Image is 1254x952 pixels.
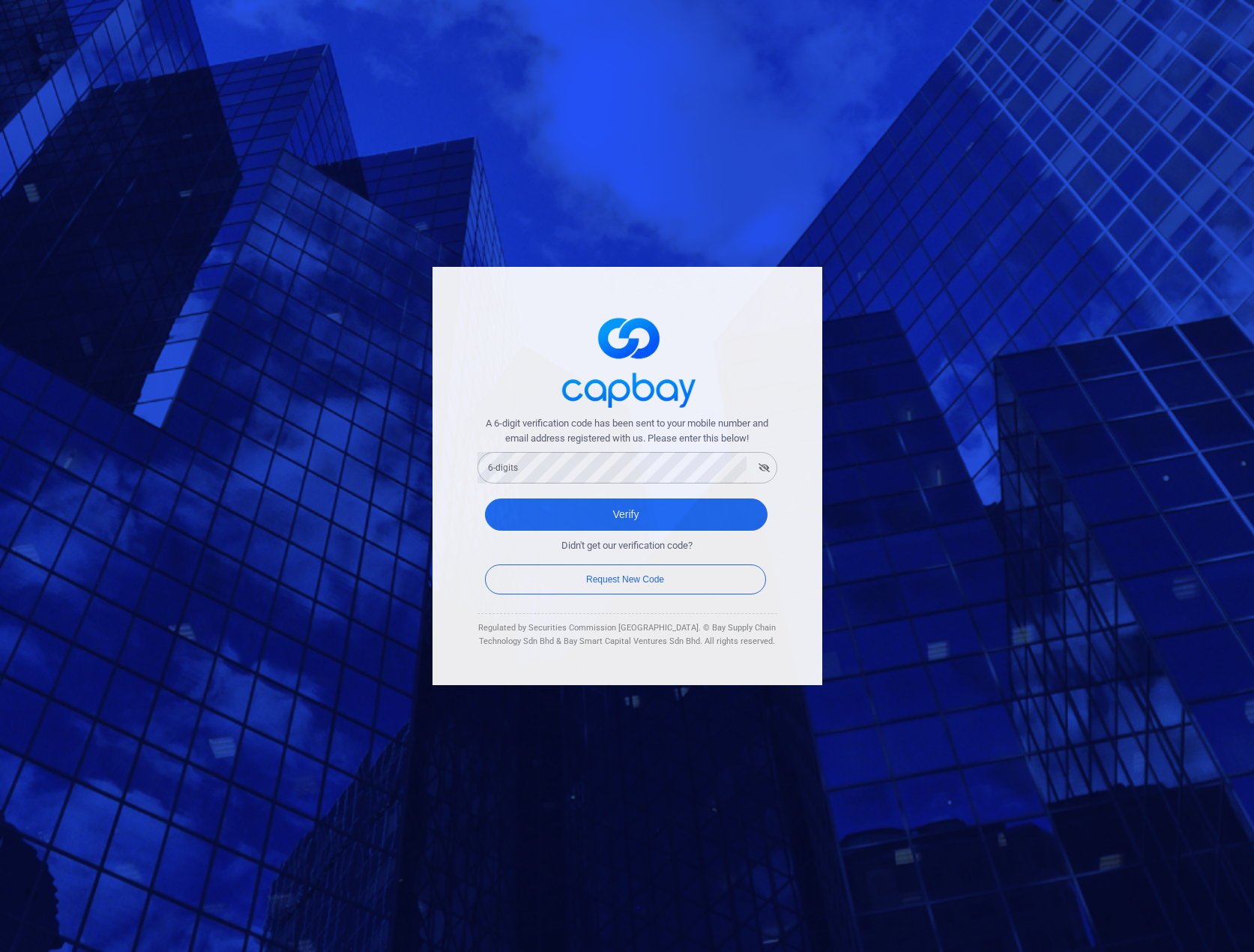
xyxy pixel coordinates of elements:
img: logo [552,304,702,416]
div: Regulated by Securities Commission [GEOGRAPHIC_DATA]. © Bay Supply Chain Technology Sdn Bhd & Bay... [477,621,777,648]
button: Verify [485,498,768,531]
button: Request New Code [485,564,766,594]
span: A 6-digit verification code has been sent to your mobile number and email address registered with... [477,416,777,448]
span: Didn't get our verification code? [561,538,693,554]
